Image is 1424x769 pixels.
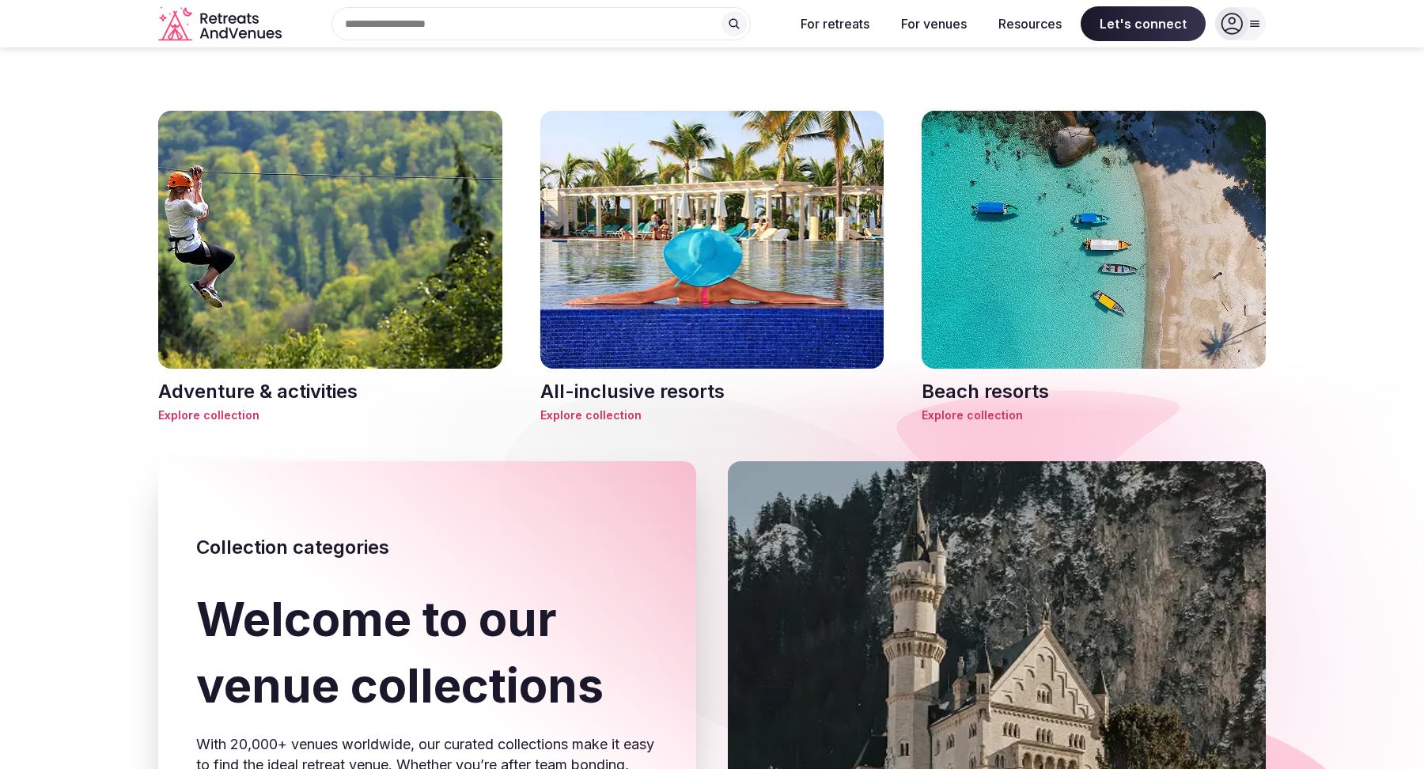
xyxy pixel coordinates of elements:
h3: Adventure & activities [158,378,502,405]
button: For retreats [788,6,882,41]
span: Explore collection [158,407,502,423]
a: Adventure & activitiesAdventure & activitiesExplore collection [158,111,502,423]
img: Adventure & activities [158,111,502,369]
h3: All-inclusive resorts [540,378,884,405]
a: All-inclusive resortsAll-inclusive resortsExplore collection [540,111,884,423]
img: All-inclusive resorts [540,111,884,369]
span: Explore collection [922,407,1266,423]
button: For venues [888,6,979,41]
h3: Beach resorts [922,378,1266,405]
svg: Retreats and Venues company logo [158,6,285,42]
h2: Collection categories [196,534,658,561]
a: Beach resortsBeach resortsExplore collection [922,111,1266,423]
span: Let's connect [1081,6,1206,41]
h1: Welcome to our venue collections [196,585,658,718]
img: Beach resorts [922,111,1266,369]
span: Explore collection [540,407,884,423]
a: Visit the homepage [158,6,285,42]
button: Resources [986,6,1074,41]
